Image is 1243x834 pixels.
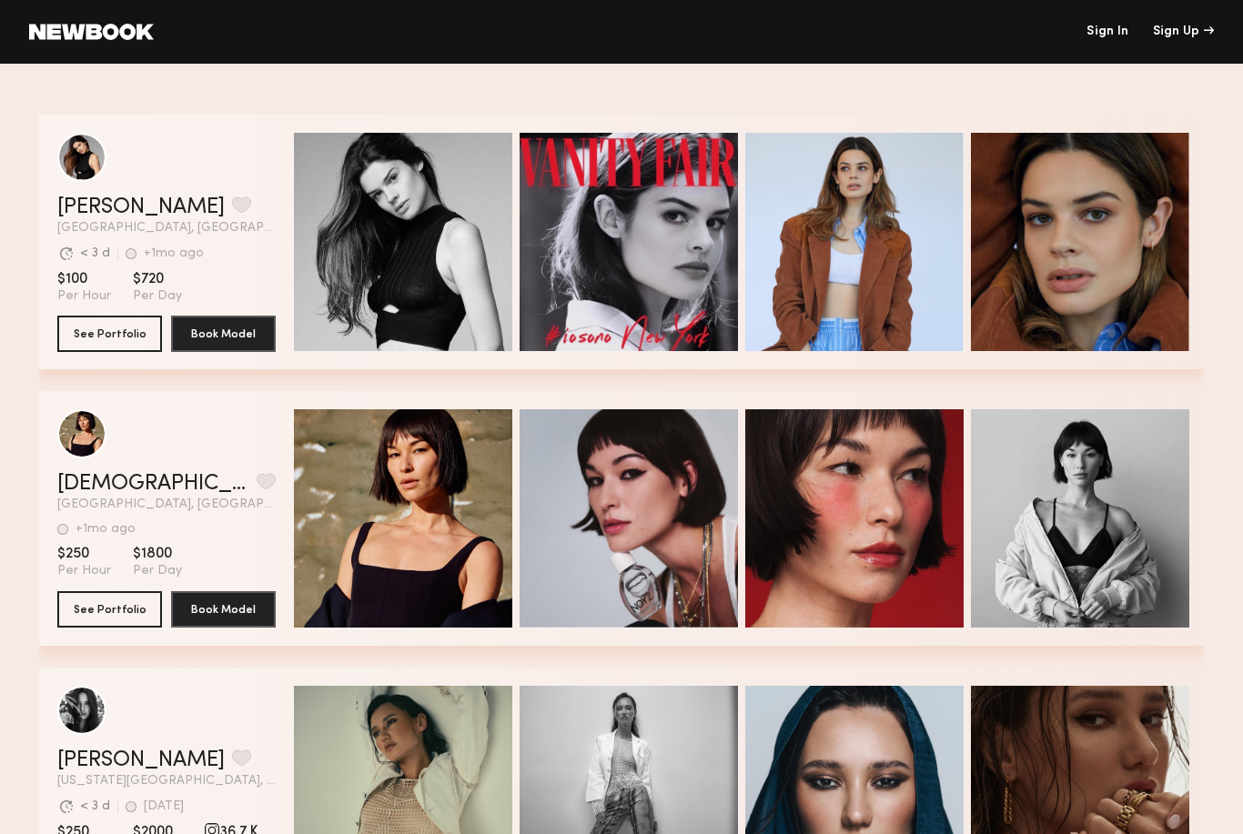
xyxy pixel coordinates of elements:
a: [DEMOGRAPHIC_DATA][PERSON_NAME] [57,473,249,495]
button: See Portfolio [57,591,162,628]
div: < 3 d [80,247,110,260]
span: [US_STATE][GEOGRAPHIC_DATA], [GEOGRAPHIC_DATA] [57,775,276,788]
button: Book Model [171,591,276,628]
button: See Portfolio [57,316,162,352]
div: [DATE] [144,800,184,813]
span: $250 [57,545,111,563]
div: < 3 d [80,800,110,813]
div: +1mo ago [76,523,136,536]
a: [PERSON_NAME] [57,749,225,771]
span: $1800 [133,545,182,563]
span: $720 [133,270,182,288]
div: +1mo ago [144,247,204,260]
span: [GEOGRAPHIC_DATA], [GEOGRAPHIC_DATA] [57,498,276,511]
span: Per Day [133,288,182,305]
span: Per Hour [57,563,111,579]
span: Per Day [133,563,182,579]
button: Book Model [171,316,276,352]
span: [GEOGRAPHIC_DATA], [GEOGRAPHIC_DATA] [57,222,276,235]
span: $100 [57,270,111,288]
div: Sign Up [1153,25,1214,38]
a: [PERSON_NAME] [57,196,225,218]
span: Per Hour [57,288,111,305]
a: Sign In [1086,25,1128,38]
